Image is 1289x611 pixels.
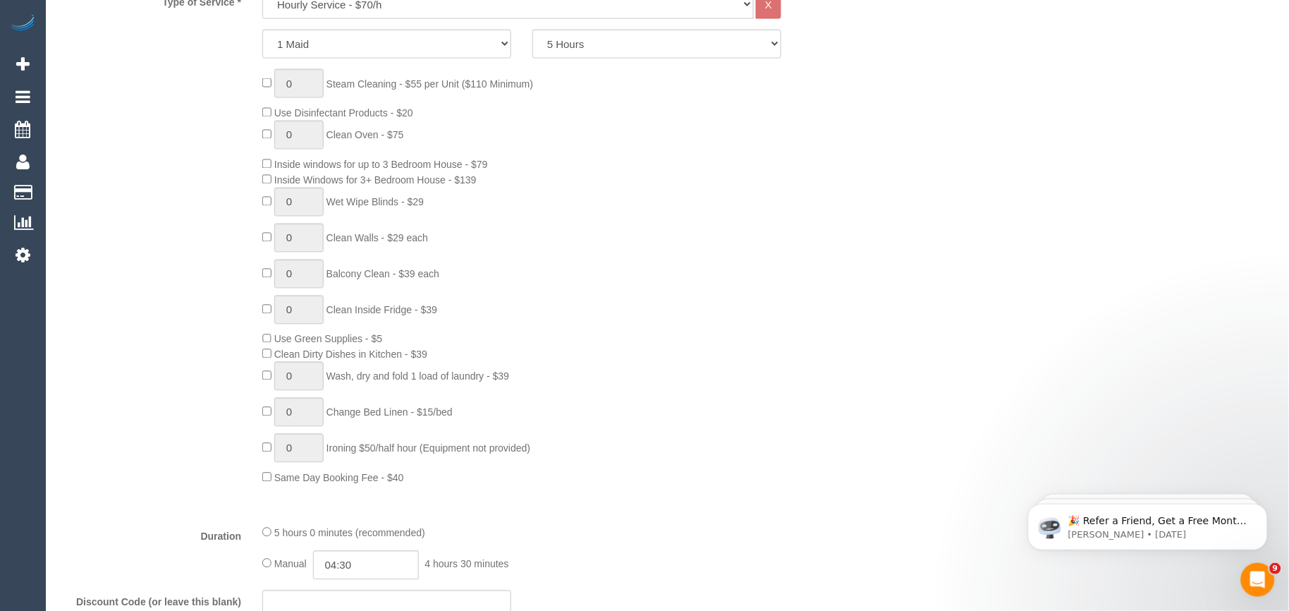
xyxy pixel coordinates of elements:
span: Use Disinfectant Products - $20 [274,108,413,119]
span: Ironing $50/half hour (Equipment not provided) [326,443,531,454]
span: Clean Dirty Dishes in Kitchen - $39 [274,349,427,361]
span: Wash, dry and fold 1 load of laundry - $39 [326,371,509,382]
label: Duration [49,525,252,544]
img: Automaid Logo [8,14,37,34]
span: Manual [274,559,307,570]
span: 9 [1270,563,1281,574]
span: Inside windows for up to 3 Bedroom House - $79 [274,159,488,171]
span: Same Day Booking Fee - $40 [274,473,404,484]
span: Clean Walls - $29 each [326,233,428,244]
label: Discount Code (or leave this blank) [49,591,252,610]
span: Steam Cleaning - $55 per Unit ($110 Minimum) [326,78,533,90]
span: 4 hours 30 minutes [425,559,509,570]
span: Clean Oven - $75 [326,130,404,141]
span: Wet Wipe Blinds - $29 [326,197,424,208]
span: Clean Inside Fridge - $39 [326,305,437,316]
span: 5 hours 0 minutes (recommended) [274,528,425,539]
iframe: Intercom notifications message [1007,474,1289,573]
span: Balcony Clean - $39 each [326,269,439,280]
span: Change Bed Linen - $15/bed [326,407,453,418]
iframe: Intercom live chat [1241,563,1275,597]
span: Use Green Supplies - $5 [274,334,382,345]
span: Inside Windows for 3+ Bedroom House - $139 [274,175,477,186]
